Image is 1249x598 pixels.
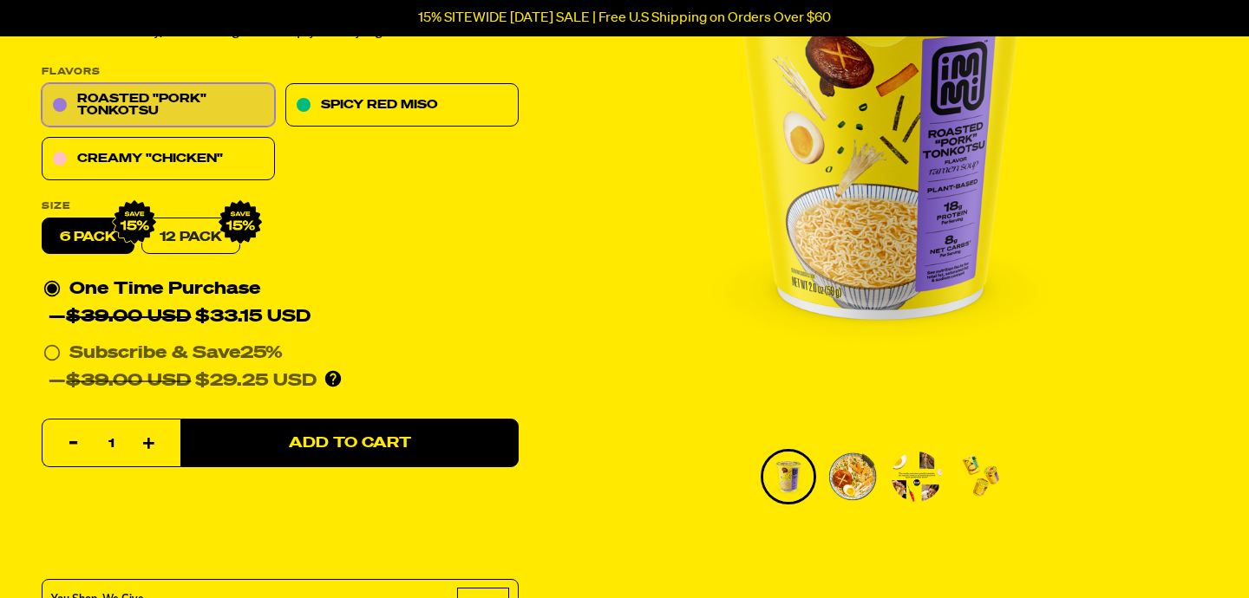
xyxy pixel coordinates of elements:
[761,449,816,504] li: Go to slide 1
[42,138,275,181] a: Creamy "Chicken"
[42,202,519,211] label: Size
[43,276,517,331] div: One Time Purchase
[763,452,814,502] img: Roasted "Pork" Tonkotsu Cup Ramen
[289,436,411,451] span: Add to Cart
[589,449,1172,504] div: PDP main carousel thumbnails
[180,419,519,468] button: Add to Cart
[892,452,942,502] img: Roasted "Pork" Tonkotsu Cup Ramen
[66,373,191,390] del: $39.00 USD
[42,218,134,255] label: 6 pack
[69,340,283,367] div: Subscribe & Save
[285,84,519,127] a: Spicy Red Miso
[53,420,170,469] input: quantity
[112,200,157,245] img: IMG_9632.png
[66,309,191,326] del: $39.00 USD
[889,449,945,504] li: Go to slide 3
[240,345,283,362] span: 25%
[42,68,519,77] p: Flavors
[956,452,1006,502] img: Roasted "Pork" Tonkotsu Cup Ramen
[49,367,317,395] div: — $29.25 USD
[827,452,878,502] img: Roasted "Pork" Tonkotsu Cup Ramen
[141,218,240,255] a: 12 Pack
[218,200,263,245] img: IMG_9632.png
[953,449,1009,504] li: Go to slide 4
[825,449,880,504] li: Go to slide 2
[49,303,311,331] div: — $33.15 USD
[42,84,275,127] a: Roasted "Pork" Tonkotsu
[418,10,831,26] p: 15% SITEWIDE [DATE] SALE | Free U.S Shipping on Orders Over $60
